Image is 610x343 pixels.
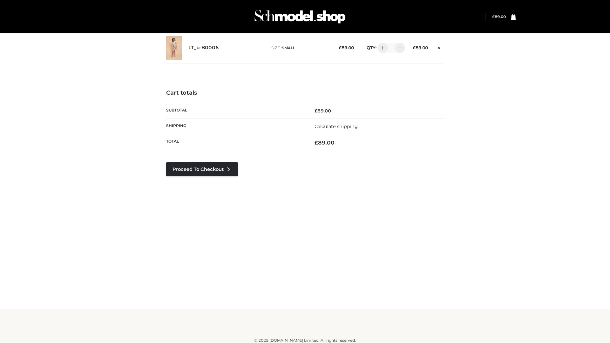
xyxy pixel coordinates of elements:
bdi: 89.00 [339,45,354,50]
th: Total [166,134,305,151]
a: Calculate shipping [315,124,358,129]
span: £ [339,45,342,50]
span: SMALL [282,45,295,50]
span: £ [315,139,318,146]
span: £ [492,14,495,19]
bdi: 89.00 [492,14,506,19]
a: Proceed to Checkout [166,162,238,176]
a: £89.00 [492,14,506,19]
bdi: 89.00 [413,45,428,50]
img: Schmodel Admin 964 [252,4,348,29]
span: £ [413,45,416,50]
span: £ [315,108,317,114]
h4: Cart totals [166,90,444,97]
bdi: 89.00 [315,108,331,114]
p: size : [271,45,329,51]
th: Shipping [166,118,305,134]
div: QTY: [360,43,403,53]
a: LT_b-B0006 [188,45,219,51]
th: Subtotal [166,103,305,118]
bdi: 89.00 [315,139,335,146]
a: Remove this item [434,43,444,51]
